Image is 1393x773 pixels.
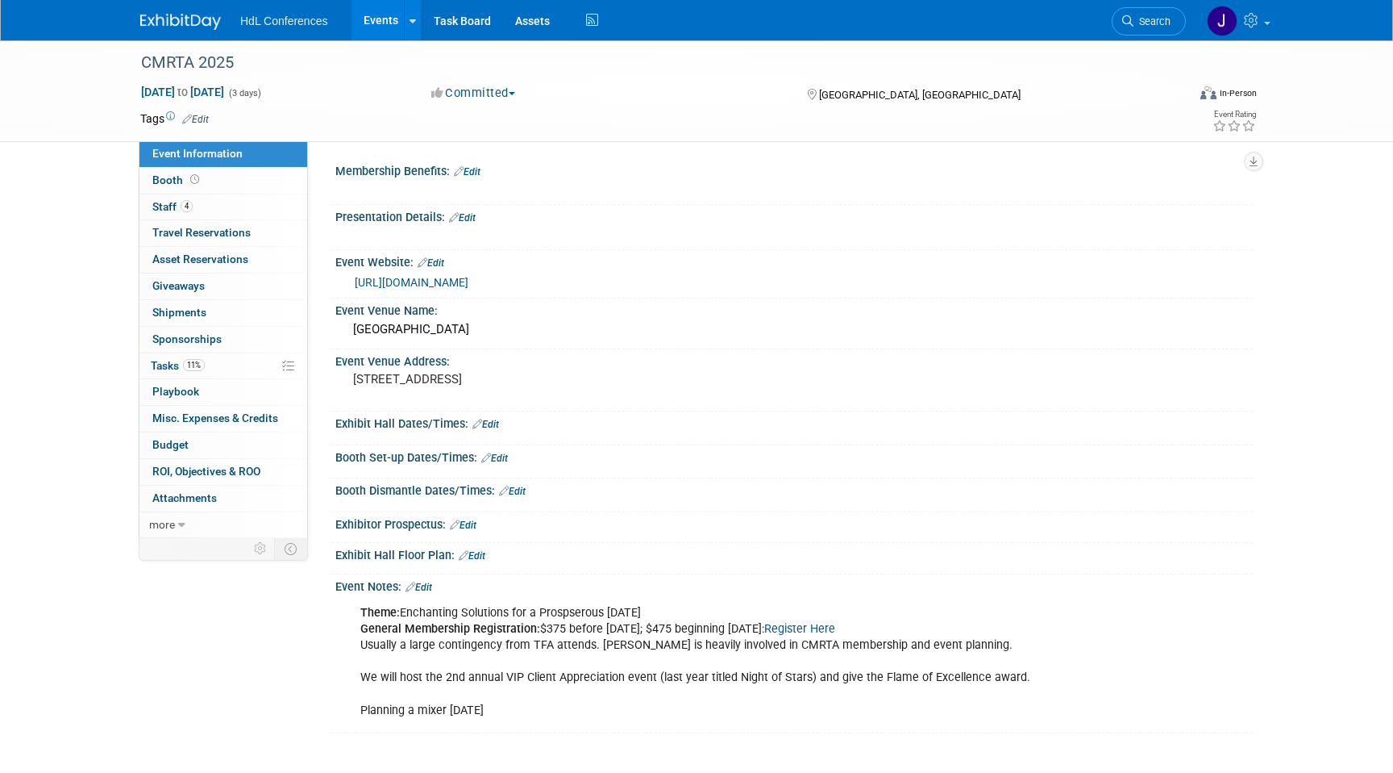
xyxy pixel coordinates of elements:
span: HdL Conferences [240,15,327,27]
span: ROI, Objectives & ROO [152,465,260,478]
a: Edit [481,453,508,464]
span: Playbook [152,385,199,398]
div: [GEOGRAPHIC_DATA] [347,317,1241,342]
div: Event Format [1091,84,1257,108]
a: Sponsorships [139,327,307,353]
div: Event Venue Address: [335,349,1253,370]
a: Attachments [139,486,307,512]
a: Edit [459,550,485,562]
div: Enchanting Solutions for a Prospserous [DATE] $375 before [DATE]; $475 beginning [DATE]: Usually ... [349,597,1075,727]
td: Personalize Event Tab Strip [247,538,275,559]
div: Booth Dismantle Dates/Times: [335,478,1253,499]
span: Booth [152,173,202,186]
td: Tags [140,111,209,127]
a: Giveaways [139,274,307,299]
a: Edit [418,257,444,269]
span: 11% [183,359,205,371]
div: Membership Benefits: [335,159,1253,180]
div: Exhibitor Prospectus: [335,512,1253,533]
button: Committed [426,85,522,102]
a: Staff4 [139,194,307,220]
a: Edit [472,419,499,430]
span: to [175,86,190,98]
span: 4 [181,200,193,212]
a: Playbook [139,379,307,405]
img: Johnny Nguyen [1207,6,1237,36]
a: Travel Reservations [139,220,307,246]
div: Event Rating [1212,111,1256,119]
a: Edit [454,166,480,178]
a: Edit [450,520,476,531]
span: Tasks [151,359,205,372]
a: Edit [405,582,432,593]
a: Search [1112,7,1186,36]
div: Event Website: [335,250,1253,271]
div: In-Person [1219,87,1257,99]
a: Misc. Expenses & Credits [139,406,307,432]
a: Asset Reservations [139,247,307,273]
span: [DATE] [DATE] [140,85,225,99]
a: Edit [449,212,476,224]
td: Toggle Event Tabs [275,538,308,559]
a: Register Here [764,622,835,636]
div: Presentation Details: [335,205,1253,226]
img: Format-Inperson.png [1200,86,1216,99]
span: Attachments [152,491,217,504]
span: (3 days) [227,88,261,98]
img: ExhibitDay [140,14,221,30]
a: Event Information [139,141,307,167]
span: Asset Reservations [152,253,248,265]
a: Shipments [139,300,307,326]
span: Sponsorships [152,332,222,345]
span: Event Information [152,147,243,160]
a: [URL][DOMAIN_NAME] [355,276,468,289]
a: Edit [499,486,526,497]
div: CMRTA 2025 [135,48,1162,77]
a: ROI, Objectives & ROO [139,459,307,485]
span: Giveaways [152,279,205,292]
a: Booth [139,168,307,194]
span: [GEOGRAPHIC_DATA], [GEOGRAPHIC_DATA] [819,89,1021,101]
a: Edit [182,114,209,125]
pre: [STREET_ADDRESS] [353,372,700,386]
div: Event Venue Name: [335,299,1253,319]
span: Search [1133,15,1171,27]
a: Tasks11% [139,353,307,379]
span: Shipments [152,306,206,319]
span: Misc. Expenses & Credits [152,412,278,424]
span: Booth not reserved yet [187,173,202,186]
div: Exhibit Hall Floor Plan: [335,543,1253,564]
span: Budget [152,438,189,451]
div: Booth Set-up Dates/Times: [335,445,1253,466]
b: Theme: [360,606,400,620]
a: Budget [139,432,307,458]
span: more [149,518,175,531]
span: Travel Reservations [152,226,251,239]
div: Event Notes: [335,575,1253,595]
b: General Membership Registration: [360,622,540,636]
div: Exhibit Hall Dates/Times: [335,412,1253,432]
a: more [139,512,307,538]
span: Staff [152,200,193,213]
